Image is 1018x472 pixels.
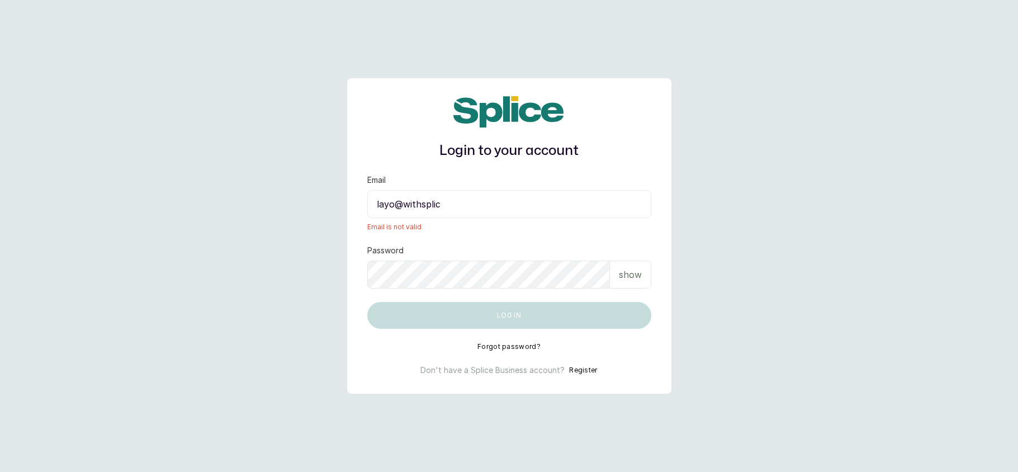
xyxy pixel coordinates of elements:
label: Password [367,245,404,256]
button: Register [569,365,597,376]
p: Don't have a Splice Business account? [420,365,565,376]
span: Email is not valid [367,223,651,232]
button: Log in [367,302,651,329]
label: Email [367,174,386,186]
button: Forgot password? [477,342,541,351]
h1: Login to your account [367,141,651,161]
p: show [619,268,642,281]
input: email@acme.com [367,190,651,218]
